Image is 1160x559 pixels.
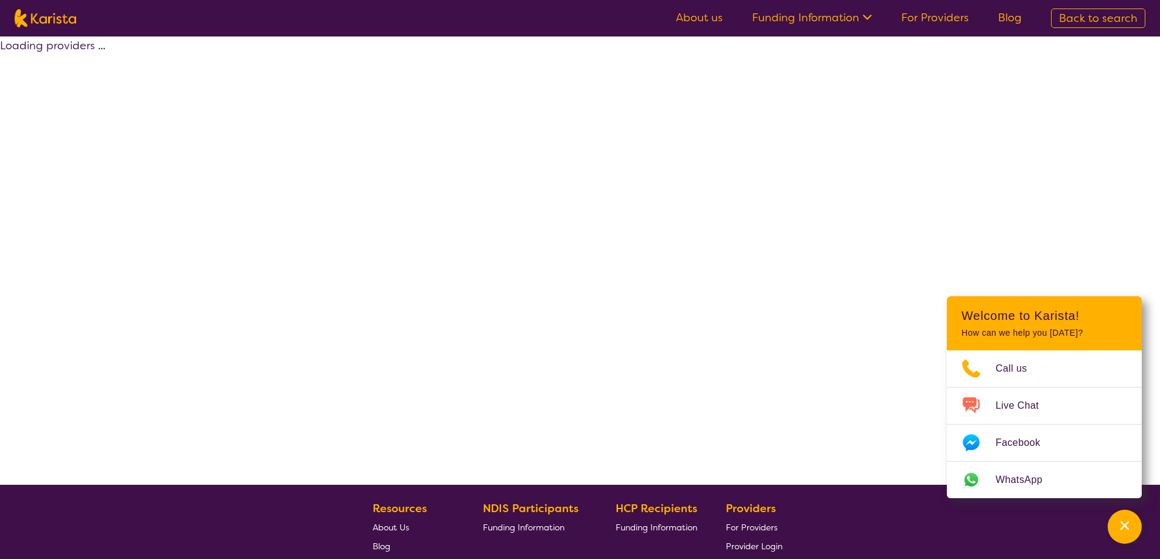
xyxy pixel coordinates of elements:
[616,501,697,516] b: HCP Recipients
[996,434,1055,452] span: Facebook
[1059,11,1137,26] span: Back to search
[1051,9,1145,28] a: Back to search
[373,536,454,555] a: Blog
[373,541,390,552] span: Blog
[996,397,1053,415] span: Live Chat
[15,9,76,27] img: Karista logo
[947,296,1142,498] div: Channel Menu
[726,501,776,516] b: Providers
[1108,510,1142,544] button: Channel Menu
[373,518,454,536] a: About Us
[373,522,409,533] span: About Us
[901,10,969,25] a: For Providers
[676,10,723,25] a: About us
[996,359,1042,378] span: Call us
[726,536,782,555] a: Provider Login
[961,308,1127,323] h2: Welcome to Karista!
[726,541,782,552] span: Provider Login
[616,518,697,536] a: Funding Information
[616,522,697,533] span: Funding Information
[483,501,578,516] b: NDIS Participants
[726,518,782,536] a: For Providers
[483,518,588,536] a: Funding Information
[947,350,1142,498] ul: Choose channel
[483,522,564,533] span: Funding Information
[998,10,1022,25] a: Blog
[752,10,872,25] a: Funding Information
[961,328,1127,338] p: How can we help you [DATE]?
[947,462,1142,498] a: Web link opens in a new tab.
[996,471,1057,489] span: WhatsApp
[726,522,778,533] span: For Providers
[373,501,427,516] b: Resources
